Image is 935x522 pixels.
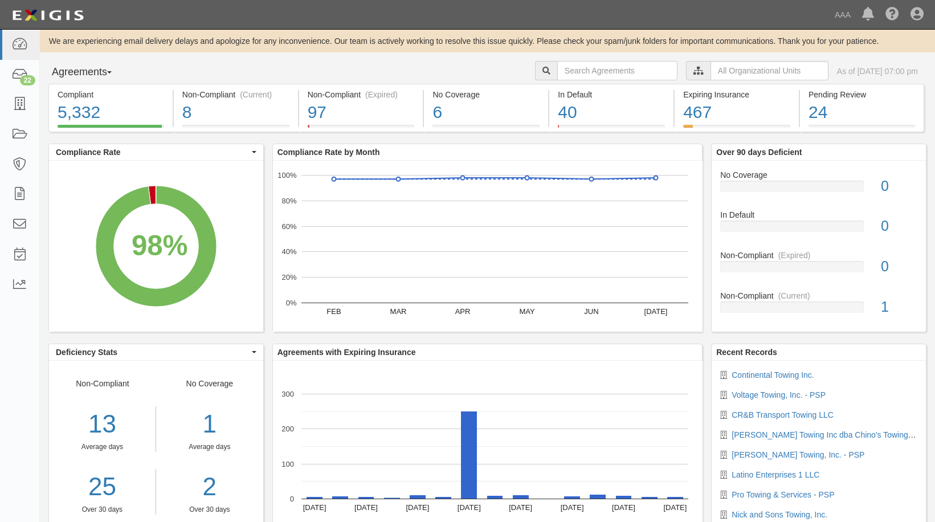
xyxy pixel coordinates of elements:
text: 20% [281,273,296,282]
div: (Expired) [778,250,811,261]
text: 80% [281,197,296,205]
div: Average days [49,442,156,452]
input: All Organizational Units [711,61,828,80]
text: 100% [277,171,297,180]
text: JUN [584,307,598,316]
div: Over 30 days [49,505,156,515]
svg: A chart. [273,161,703,332]
div: (Expired) [365,89,398,100]
span: Deficiency Stats [56,346,249,358]
button: Compliance Rate [49,144,263,160]
a: Nick and Sons Towing, Inc. [732,510,827,519]
a: Voltage Towing, Inc. - PSP [732,390,826,399]
div: Expiring Insurance [683,89,790,100]
div: As of [DATE] 07:00 pm [837,66,918,77]
div: Pending Review [809,89,915,100]
i: Help Center - Complianz [885,8,899,22]
div: 13 [49,406,156,442]
div: 5,332 [58,100,164,125]
div: 22 [20,75,35,85]
b: Recent Records [716,348,777,357]
a: Pending Review24 [800,125,924,134]
text: 300 [281,390,294,398]
div: Compliant [58,89,164,100]
text: [DATE] [406,503,429,512]
text: [DATE] [458,503,481,512]
b: Compliance Rate by Month [277,148,380,157]
div: 97 [308,100,415,125]
a: 25 [49,469,156,505]
a: In Default0 [720,209,917,250]
a: No Coverage0 [720,169,917,210]
text: [DATE] [612,503,635,512]
a: Non-Compliant(Current)8 [174,125,298,134]
div: Over 30 days [165,505,255,515]
b: Agreements with Expiring Insurance [277,348,416,357]
img: logo-5460c22ac91f19d4615b14bd174203de0afe785f0fc80cf4dbbc73dc1793850b.png [9,5,87,26]
a: [PERSON_NAME] Towing, Inc. - PSP [732,450,864,459]
div: 1 [165,406,255,442]
a: 2 [165,469,255,505]
div: 24 [809,100,915,125]
a: Latino Enterprises 1 LLC [732,470,819,479]
a: AAA [829,3,856,26]
a: Non-Compliant(Expired)0 [720,250,917,290]
text: 0% [285,299,296,307]
a: Non-Compliant(Current)1 [720,290,917,322]
div: 0 [872,176,926,197]
a: In Default40 [549,125,673,134]
text: 0 [290,495,294,503]
div: 6 [432,100,540,125]
div: Average days [165,442,255,452]
text: [DATE] [509,503,532,512]
a: Compliant5,332 [48,125,173,134]
text: MAY [519,307,535,316]
div: 0 [872,256,926,277]
div: 0 [872,216,926,236]
div: (Current) [240,89,272,100]
span: Compliance Rate [56,146,249,158]
div: No Coverage [156,378,263,515]
text: [DATE] [560,503,583,512]
text: APR [455,307,470,316]
text: 60% [281,222,296,230]
input: Search Agreements [557,61,677,80]
a: Pro Towing & Services - PSP [732,490,834,499]
a: CR&B Transport Towing LLC [732,410,834,419]
text: [DATE] [663,503,687,512]
text: 200 [281,425,294,433]
div: (Current) [778,290,810,301]
text: FEB [326,307,341,316]
div: 8 [182,100,289,125]
div: In Default [558,89,665,100]
text: 40% [281,247,296,256]
div: Non-Compliant [712,290,926,301]
div: No Coverage [432,89,540,100]
text: [DATE] [303,503,326,512]
button: Deficiency Stats [49,344,263,360]
div: Non-Compliant [712,250,926,261]
div: We are experiencing email delivery delays and apologize for any inconvenience. Our team is active... [40,35,935,47]
div: 98% [132,226,188,266]
b: Over 90 days Deficient [716,148,802,157]
div: In Default [712,209,926,221]
a: Expiring Insurance467 [675,125,799,134]
a: Continental Towing Inc. [732,370,814,380]
a: [PERSON_NAME] Towing Inc dba Chino's Towing - PSP [732,430,931,439]
div: Non-Compliant [49,378,156,515]
text: 100 [281,459,294,468]
text: [DATE] [644,307,667,316]
div: Non-Compliant (Current) [182,89,289,100]
svg: A chart. [49,161,263,332]
div: 1 [872,297,926,317]
div: 467 [683,100,790,125]
div: No Coverage [712,169,926,181]
div: 40 [558,100,665,125]
text: [DATE] [354,503,378,512]
a: Non-Compliant(Expired)97 [299,125,423,134]
button: Agreements [48,61,134,84]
